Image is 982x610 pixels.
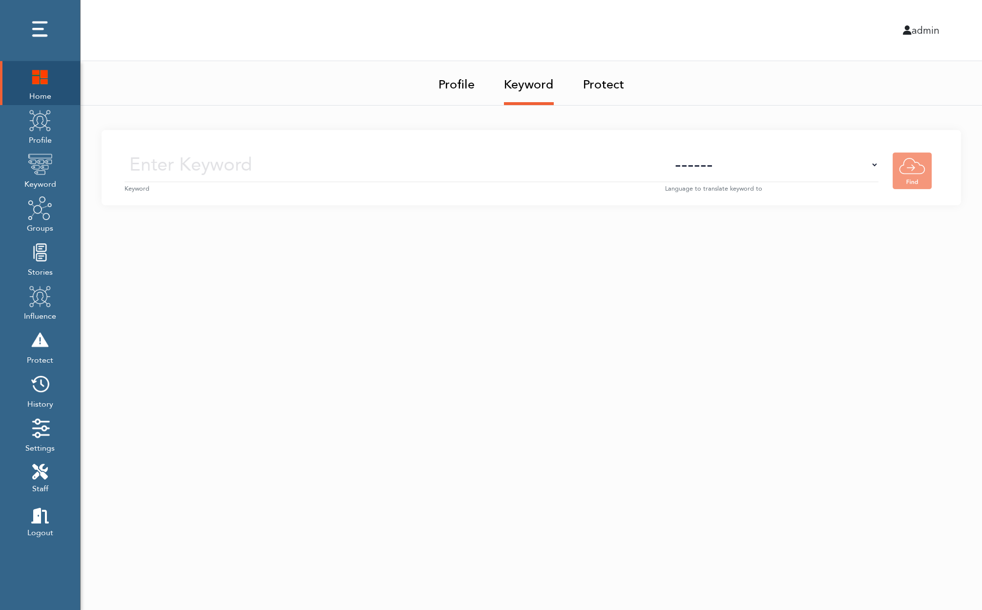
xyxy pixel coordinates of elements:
img: settings.png [28,416,52,440]
img: groups.png [28,196,52,220]
span: Settings [25,440,55,454]
span: History [27,396,53,410]
span: Groups [27,220,53,234]
span: Influence [24,308,56,322]
small: Language to translate keyword to [665,184,878,194]
span: Staff [32,481,48,495]
img: find.png [893,152,932,189]
a: Profile [439,61,475,102]
small: Keyword [125,184,665,194]
span: Keyword [24,176,56,190]
div: admin [510,23,947,38]
a: Protect [583,61,624,102]
span: Home [28,88,52,102]
span: Stories [28,264,53,278]
img: stories.png [28,240,52,264]
img: profile.png [28,284,52,308]
img: keyword.png [28,152,52,176]
img: home.png [28,64,52,88]
span: Protect [27,352,53,366]
span: Logout [27,525,53,539]
a: Keyword [504,61,554,105]
img: dots.png [28,17,52,42]
img: profile.png [28,108,52,132]
img: risk.png [28,328,52,352]
img: history.png [28,372,52,396]
input: Enter Keyword [125,148,665,182]
span: Profile [28,132,52,146]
